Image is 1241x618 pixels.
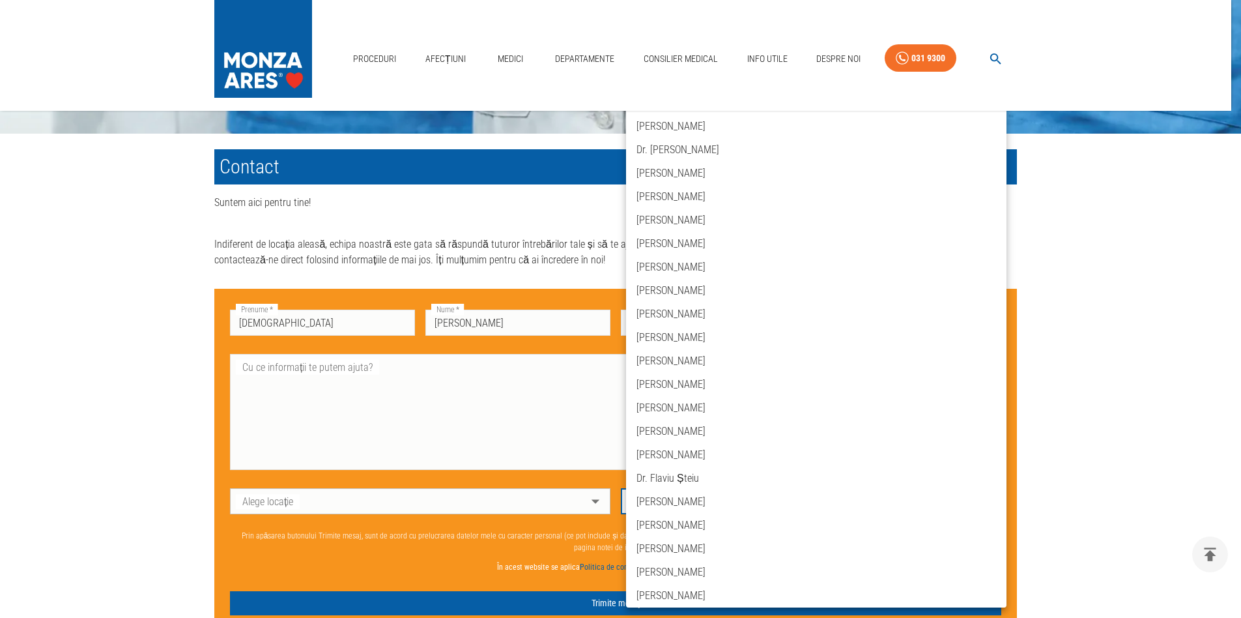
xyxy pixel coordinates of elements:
li: [PERSON_NAME] [626,561,1006,584]
li: Dr. [PERSON_NAME] [626,138,1006,162]
a: Proceduri [348,46,401,72]
li: [PERSON_NAME] [626,420,1006,443]
li: [PERSON_NAME] [626,279,1006,302]
li: [PERSON_NAME] [626,349,1006,373]
a: Afecțiuni [420,46,471,72]
a: Info Utile [742,46,793,72]
a: Medici [489,46,531,72]
li: [PERSON_NAME] [626,115,1006,138]
li: [PERSON_NAME] [626,256,1006,279]
li: [PERSON_NAME] [626,514,1006,537]
a: Departamente [550,46,620,72]
li: [PERSON_NAME] [626,209,1006,232]
li: [PERSON_NAME] [626,302,1006,326]
a: Consilier Medical [638,46,723,72]
li: [PERSON_NAME] [626,537,1006,561]
a: Despre Noi [811,46,866,72]
button: delete [1192,537,1228,572]
li: [PERSON_NAME] [626,490,1006,514]
div: 031 9300 [911,50,945,66]
li: [PERSON_NAME] [626,443,1006,467]
li: [PERSON_NAME] [626,373,1006,396]
li: [PERSON_NAME] [626,396,1006,420]
li: [PERSON_NAME] [626,584,1006,608]
li: [PERSON_NAME] [626,232,1006,256]
li: Dr. Flaviu Șteiu [626,467,1006,490]
li: [PERSON_NAME] [626,185,1006,209]
li: [PERSON_NAME] [626,162,1006,185]
li: [PERSON_NAME] [626,326,1006,349]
